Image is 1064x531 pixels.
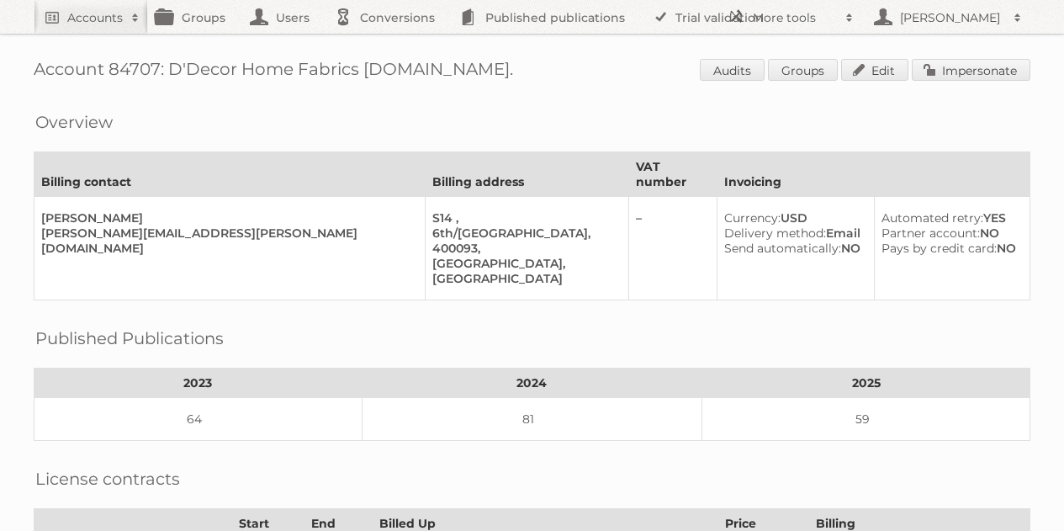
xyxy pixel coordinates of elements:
h2: [PERSON_NAME] [896,9,1005,26]
a: Impersonate [912,59,1030,81]
th: 2024 [362,369,702,398]
th: Billing contact [34,152,426,197]
div: USD [724,210,860,226]
div: YES [881,210,1016,226]
div: [GEOGRAPHIC_DATA] [432,271,615,286]
th: VAT number [629,152,717,197]
a: Edit [841,59,908,81]
span: Delivery method: [724,226,826,241]
h2: More tools [753,9,837,26]
span: Currency: [724,210,781,226]
div: NO [724,241,860,256]
span: Pays by credit card: [881,241,997,256]
div: NO [881,241,1016,256]
div: Email [724,226,860,241]
div: [GEOGRAPHIC_DATA], [432,256,615,271]
th: 2025 [702,369,1030,398]
h2: License contracts [35,466,180,491]
h2: Accounts [67,9,123,26]
span: Send automatically: [724,241,841,256]
td: – [629,197,717,300]
span: Automated retry: [881,210,983,226]
h2: Overview [35,109,113,135]
div: [PERSON_NAME][EMAIL_ADDRESS][PERSON_NAME][DOMAIN_NAME] [41,226,411,256]
th: Billing address [425,152,628,197]
a: Groups [768,59,838,81]
h2: Published Publications [35,326,224,351]
td: 59 [702,398,1030,441]
div: NO [881,226,1016,241]
th: Invoicing [717,152,1030,197]
th: 2023 [34,369,363,398]
div: 400093, [432,241,615,256]
td: 81 [362,398,702,441]
h1: Account 84707: D'Decor Home Fabrics [DOMAIN_NAME]. [34,59,1030,84]
td: 64 [34,398,363,441]
div: [PERSON_NAME] [41,210,411,226]
span: Partner account: [881,226,980,241]
a: Audits [700,59,765,81]
div: S14 , 6th/[GEOGRAPHIC_DATA], [432,210,615,241]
